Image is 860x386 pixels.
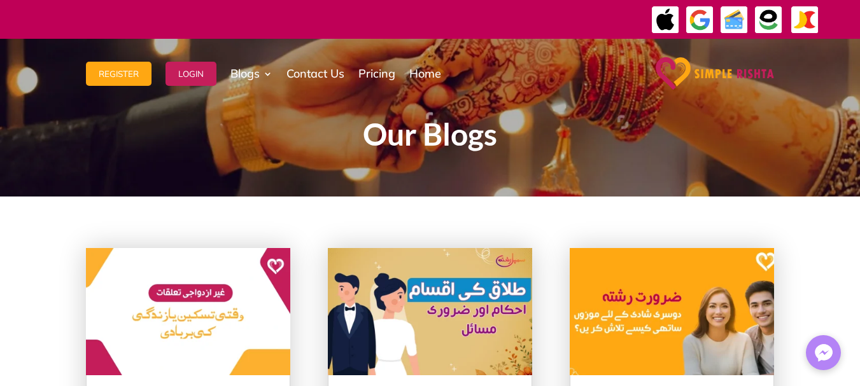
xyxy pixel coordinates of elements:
a: Login [166,42,216,106]
a: Home [409,42,441,106]
img: ApplePay-icon [651,6,680,34]
a: Register [86,42,152,106]
button: Register [86,62,152,86]
img: Credit Cards [720,6,749,34]
img: غیر ازدواجی تعلقات: وقتی تسکین یا زندگی کی بربادی؟ [86,248,290,375]
button: Login [166,62,216,86]
a: Blogs [230,42,272,106]
img: JazzCash-icon [791,6,819,34]
img: ضرورت رشتہ: دوسری شادی کے لئے موزوں ساتھی کیسے تلاش کریں؟ [570,248,774,375]
img: GooglePay-icon [686,6,714,34]
img: Messenger [811,340,836,366]
a: Pricing [358,42,395,106]
img: EasyPaisa-icon [754,6,783,34]
img: طلاق کی اقسام، احکام اور ضروری مسائل [328,248,532,375]
a: Contact Us [286,42,344,106]
h1: Our Blogs [87,119,774,156]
